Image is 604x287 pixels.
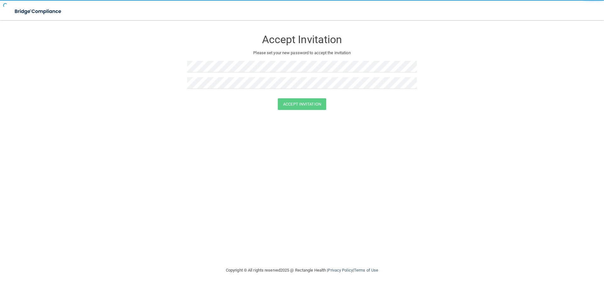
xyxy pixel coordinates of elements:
img: bridge_compliance_login_screen.278c3ca4.svg [9,5,67,18]
p: Please set your new password to accept the invitation [192,49,412,57]
a: Privacy Policy [328,268,353,273]
div: Copyright © All rights reserved 2025 @ Rectangle Health | | [187,260,417,280]
a: Terms of Use [354,268,378,273]
button: Accept Invitation [278,98,326,110]
h3: Accept Invitation [187,34,417,45]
